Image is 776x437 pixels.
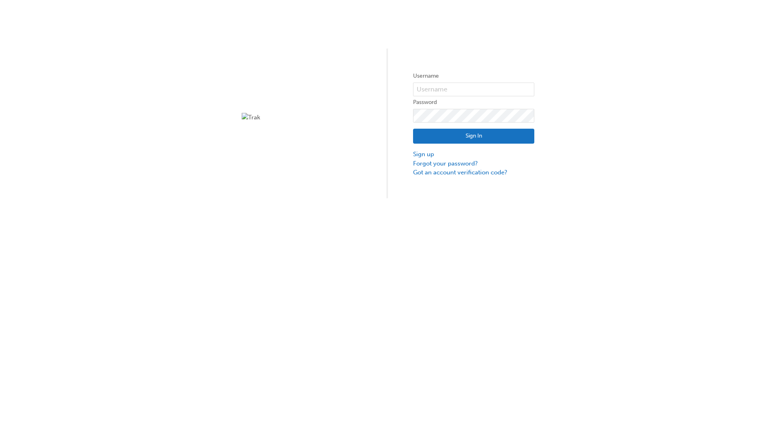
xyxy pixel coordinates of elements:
[413,168,534,177] a: Got an account verification code?
[413,150,534,159] a: Sign up
[413,159,534,168] a: Forgot your password?
[413,98,534,107] label: Password
[242,113,363,122] img: Trak
[413,83,534,96] input: Username
[413,71,534,81] label: Username
[413,129,534,144] button: Sign In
